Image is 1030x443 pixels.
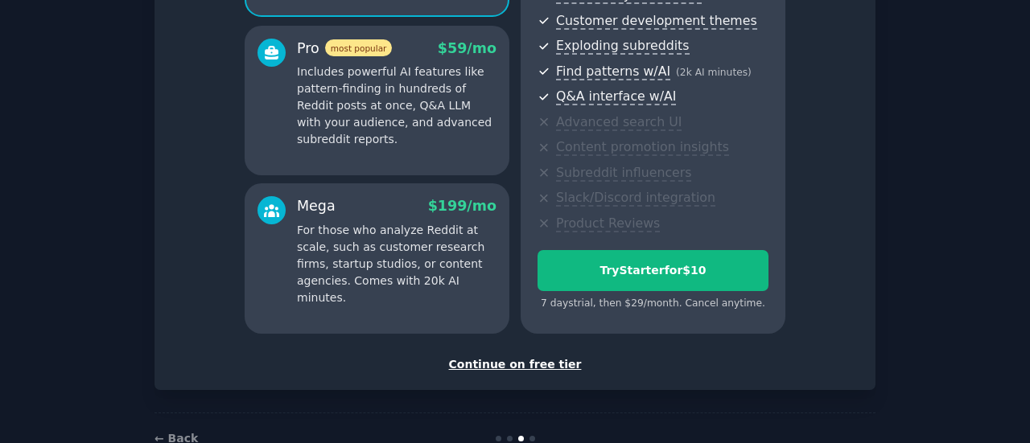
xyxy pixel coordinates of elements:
[171,356,859,373] div: Continue on free tier
[428,198,496,214] span: $ 199 /mo
[556,165,691,182] span: Subreddit influencers
[538,250,768,291] button: TryStarterfor$10
[556,190,715,207] span: Slack/Discord integration
[297,222,496,306] p: For those who analyze Reddit at scale, such as customer research firms, startup studios, or conte...
[297,196,336,216] div: Mega
[556,64,670,80] span: Find patterns w/AI
[556,38,689,55] span: Exploding subreddits
[438,40,496,56] span: $ 59 /mo
[538,262,768,279] div: Try Starter for $10
[538,297,768,311] div: 7 days trial, then $ 29 /month . Cancel anytime.
[556,139,729,156] span: Content promotion insights
[556,13,757,30] span: Customer development themes
[297,39,392,59] div: Pro
[556,114,682,131] span: Advanced search UI
[556,215,660,232] span: Product Reviews
[676,67,752,78] span: ( 2k AI minutes )
[556,88,676,105] span: Q&A interface w/AI
[297,64,496,148] p: Includes powerful AI features like pattern-finding in hundreds of Reddit posts at once, Q&A LLM w...
[325,39,393,56] span: most popular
